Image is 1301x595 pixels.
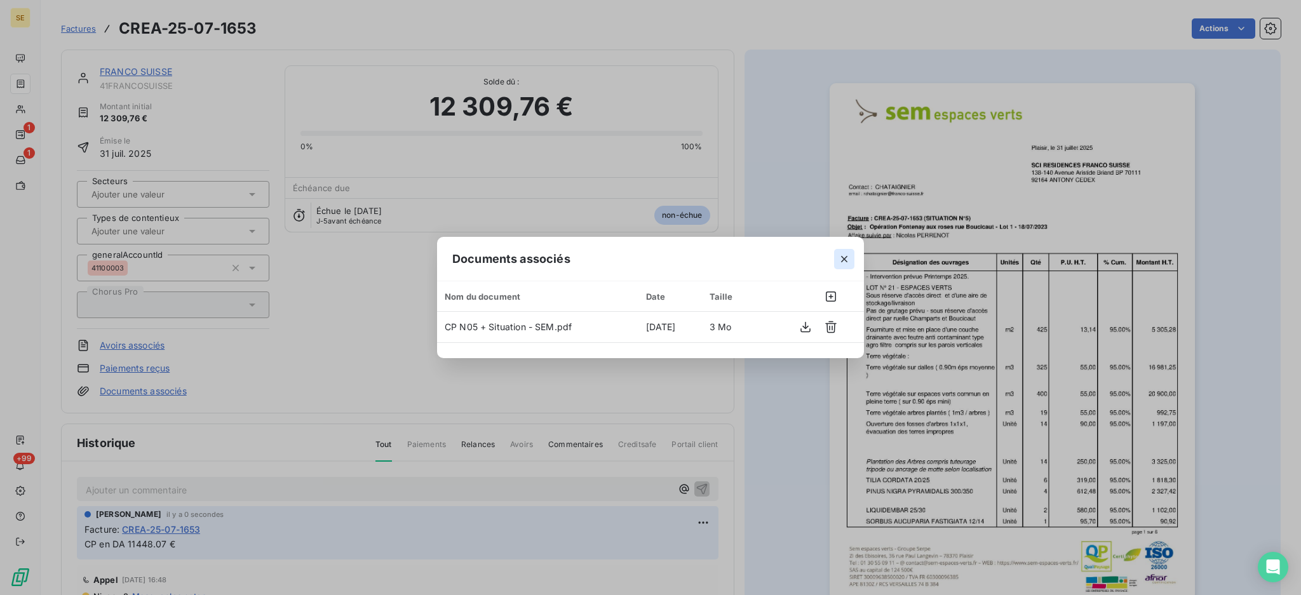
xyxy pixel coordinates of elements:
[710,321,732,332] span: 3 Mo
[646,291,694,302] div: Date
[445,291,631,302] div: Nom du document
[452,250,570,267] span: Documents associés
[445,321,572,332] span: CP N05 + Situation - SEM.pdf
[1258,552,1288,582] div: Open Intercom Messenger
[710,291,749,302] div: Taille
[646,321,676,332] span: [DATE]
